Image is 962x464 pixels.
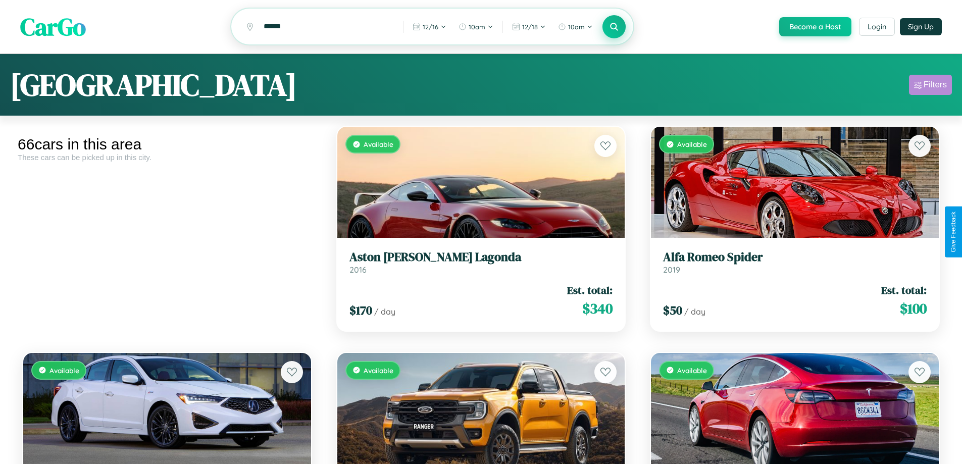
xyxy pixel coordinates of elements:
[663,250,927,275] a: Alfa Romeo Spider2019
[859,18,895,36] button: Login
[924,80,947,90] div: Filters
[18,136,317,153] div: 66 cars in this area
[568,23,585,31] span: 10am
[779,17,851,36] button: Become a Host
[684,306,705,317] span: / day
[582,298,613,319] span: $ 340
[469,23,485,31] span: 10am
[349,250,613,265] h3: Aston [PERSON_NAME] Lagonda
[663,250,927,265] h3: Alfa Romeo Spider
[349,250,613,275] a: Aston [PERSON_NAME] Lagonda2016
[49,366,79,375] span: Available
[881,283,927,297] span: Est. total:
[522,23,538,31] span: 12 / 18
[663,302,682,319] span: $ 50
[950,212,957,252] div: Give Feedback
[349,265,367,275] span: 2016
[909,75,952,95] button: Filters
[349,302,372,319] span: $ 170
[663,265,680,275] span: 2019
[567,283,613,297] span: Est. total:
[20,10,86,43] span: CarGo
[453,19,498,35] button: 10am
[677,140,707,148] span: Available
[423,23,438,31] span: 12 / 16
[553,19,598,35] button: 10am
[18,153,317,162] div: These cars can be picked up in this city.
[900,298,927,319] span: $ 100
[364,140,393,148] span: Available
[374,306,395,317] span: / day
[364,366,393,375] span: Available
[507,19,551,35] button: 12/18
[10,64,297,106] h1: [GEOGRAPHIC_DATA]
[900,18,942,35] button: Sign Up
[677,366,707,375] span: Available
[408,19,451,35] button: 12/16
